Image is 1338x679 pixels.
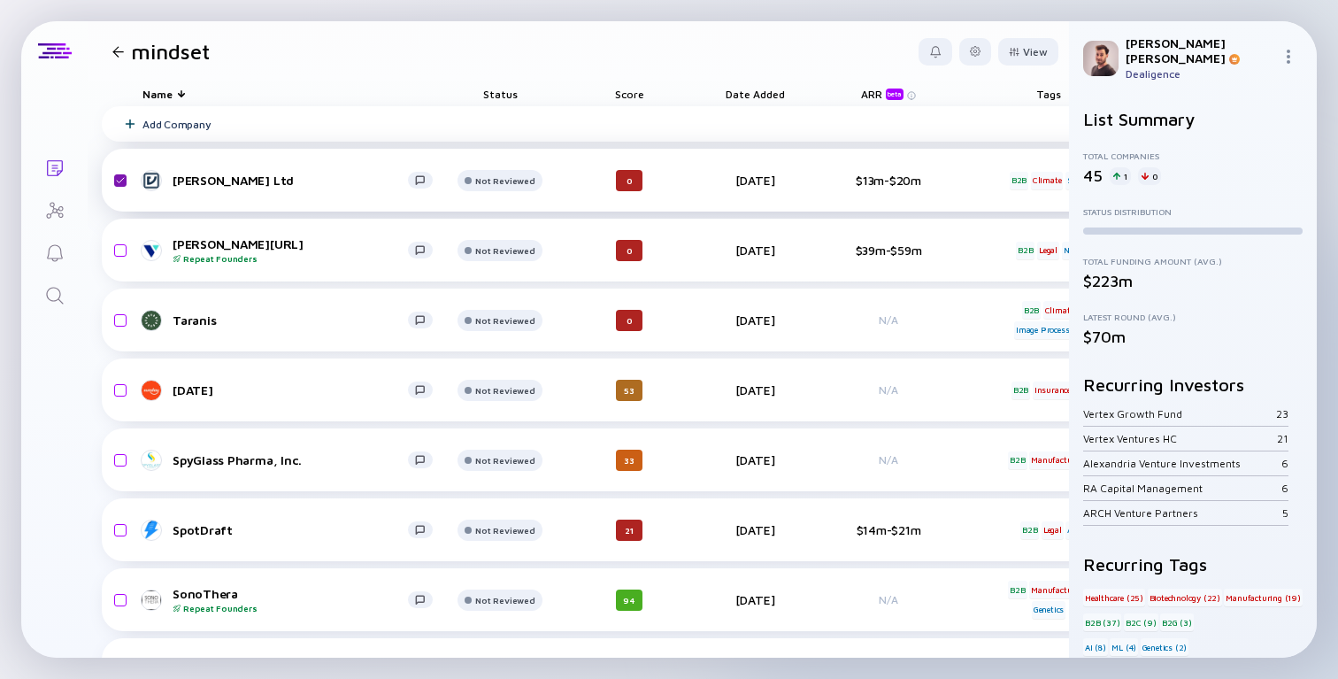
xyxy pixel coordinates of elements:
div: ARR [861,88,907,100]
div: 6 [1281,457,1288,470]
div: 0 [616,310,642,331]
div: 0 [616,240,642,261]
div: Score [580,81,679,106]
div: 23 [1276,407,1288,421]
div: [PERSON_NAME] [PERSON_NAME] [1126,35,1274,66]
div: 53 [616,380,642,401]
h2: Recurring Investors [1083,374,1303,395]
div: N/A [831,383,946,397]
div: Not Reviewed [475,315,534,326]
div: Climate [1031,172,1064,189]
div: SaaS [1065,172,1088,189]
div: 5 [1282,506,1288,520]
h1: mindset [131,39,210,64]
div: Healthcare (25) [1083,589,1145,606]
a: Search [21,273,88,315]
div: N/A [831,313,946,327]
div: Legal [1042,521,1064,539]
div: AI [1065,521,1077,539]
button: View [998,38,1058,66]
div: B2C (9) [1124,613,1158,631]
div: Name [128,81,447,106]
div: Not Reviewed [475,455,534,466]
div: [DATE] [705,522,804,537]
div: beta [886,89,904,100]
div: Date Added [705,81,804,106]
div: Genetics [1032,601,1065,619]
div: Genetics (2) [1141,638,1189,656]
div: [DATE] [705,243,804,258]
div: Taranis [173,312,408,328]
div: Alexandria Venture Investments [1083,457,1281,470]
div: Status Distribution [1083,206,1303,217]
a: [DATE] [142,380,447,401]
a: SpyGlass Pharma, Inc. [142,450,447,471]
div: N/A [831,453,946,467]
a: SonoTheraRepeat Founders [142,586,447,613]
div: 0 [616,170,642,191]
div: 1 [1110,167,1131,185]
div: Latest Round (Avg.) [1083,312,1303,322]
div: AI (8) [1083,638,1108,656]
div: 94 [616,590,642,611]
a: Lists [21,145,88,188]
div: [DATE] [705,312,804,328]
div: [PERSON_NAME] Ltd [173,173,408,188]
div: Manufacturing (19) [1224,589,1302,606]
div: Manufacturing [1029,581,1088,598]
div: $39m-$59m [831,243,946,258]
div: B2B [1010,172,1028,189]
h2: Recurring Tags [1083,554,1303,575]
div: Not Reviewed [475,385,534,396]
div: Image Processing [1014,321,1083,339]
div: N/A [831,593,946,606]
div: B2B [1008,581,1027,598]
div: Climate [1043,301,1076,319]
img: Menu [1281,50,1296,64]
img: Gil Profile Picture [1083,41,1119,76]
div: [DATE] [705,592,804,607]
div: Legal [1037,242,1059,259]
div: 33 [616,450,642,471]
a: [PERSON_NAME] Ltd [142,170,447,191]
div: $223m [1083,272,1303,290]
div: [PERSON_NAME][URL] [173,236,408,264]
div: Add Company [142,118,211,131]
div: NLP [1062,242,1081,259]
div: Total Companies [1083,150,1303,161]
div: RA Capital Management [1083,482,1281,495]
div: Insurance [1033,382,1073,399]
div: Manufacturing [1029,451,1088,469]
div: Vertex Ventures HC [1083,432,1277,445]
h2: List Summary [1083,109,1303,129]
div: [DATE] [705,382,804,397]
div: Dealigence [1126,67,1274,81]
div: SonoThera [173,586,408,613]
div: [DATE] [173,382,408,397]
div: Not Reviewed [475,175,534,186]
a: SpotDraft [142,520,447,541]
div: Repeat Founders [173,603,408,613]
div: Not Reviewed [475,525,534,536]
div: ML (4) [1110,638,1138,656]
div: Vertex Growth Fund [1083,407,1276,421]
div: 21 [616,520,642,541]
div: ARCH Venture Partners [1083,506,1282,520]
a: Taranis [142,310,447,331]
div: Total Funding Amount (Avg.) [1083,256,1303,266]
div: $13m-$20m [831,173,946,188]
div: B2G (3) [1160,613,1194,631]
div: 45 [1083,166,1103,185]
div: Repeat Founders [173,253,408,264]
div: Tags [999,81,1098,106]
div: $70m [1083,328,1303,346]
div: B2B [1008,451,1027,469]
a: Reminders [21,230,88,273]
div: SpotDraft [173,522,408,537]
div: 0 [1138,167,1161,185]
div: SpyGlass Pharma, Inc. [173,452,408,467]
div: [DATE] [705,173,804,188]
div: B2B (37) [1083,613,1121,631]
div: Not Reviewed [475,245,534,256]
